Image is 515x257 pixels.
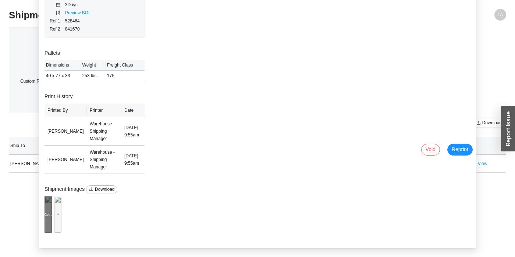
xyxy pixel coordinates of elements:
[45,146,87,174] td: [PERSON_NAME]
[447,144,473,156] button: Reprint
[106,71,145,81] td: 175
[45,104,87,117] th: Printed By
[65,10,91,15] a: Preview BOL
[426,145,436,154] span: Void
[81,60,106,71] th: Weight
[45,212,49,217] span: eye
[10,142,61,149] span: Ship To
[498,9,503,21] span: LA
[87,146,121,174] td: Warehouse - Shipping Manager
[45,117,87,146] td: [PERSON_NAME]
[65,25,131,33] td: 841670
[95,186,114,193] span: Download
[49,25,65,33] td: Ref 2
[45,49,145,57] h3: Pallets
[452,145,468,154] span: Reprint
[106,60,145,71] th: Freight Class
[45,185,145,193] h3: Shipment Images
[476,121,481,126] span: download
[472,118,506,128] button: downloadDownload
[45,92,145,101] h3: Print History
[81,71,106,81] td: 253 lbs.
[121,104,145,117] th: Date
[121,117,145,146] td: [DATE] 9:55am
[45,211,52,218] div: Preview
[65,1,131,9] td: 3 Day s
[121,146,145,174] td: [DATE] 9:55am
[421,144,440,156] button: Void
[65,17,131,25] td: 528464
[89,187,93,192] span: download
[56,3,60,7] span: calendar
[87,104,121,117] th: Printer
[45,60,81,71] th: Dimensions
[20,76,62,86] label: Custom Reference
[87,117,121,146] td: Warehouse - Shipping Manager
[482,119,502,126] span: Download
[49,17,65,25] td: Ref 1
[56,11,60,15] span: file-pdf
[86,185,117,193] button: downloadDownload
[9,137,68,155] th: Ship To sortable
[478,161,487,166] a: View
[9,155,68,173] td: [PERSON_NAME]
[476,137,506,155] th: undefined sortable
[9,9,382,22] h2: Shipments Search
[45,71,81,81] td: 40 x 77 x 33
